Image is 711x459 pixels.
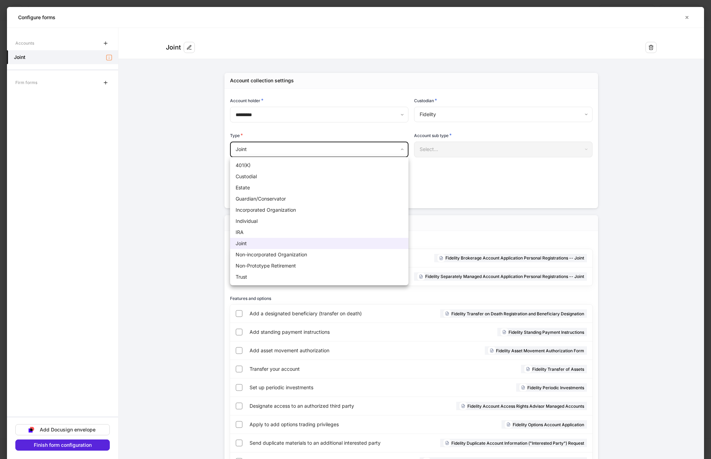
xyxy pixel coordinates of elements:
li: Custodial [230,171,408,182]
li: Trust [230,271,408,283]
li: Joint [230,238,408,249]
li: Incorporated Organization [230,204,408,216]
li: Individual [230,216,408,227]
li: IRA [230,227,408,238]
li: Estate [230,182,408,193]
li: Guardian/Conservator [230,193,408,204]
li: Non-incorporated Organization [230,249,408,260]
li: Non-Prototype Retirement [230,260,408,271]
li: 401(K) [230,160,408,171]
